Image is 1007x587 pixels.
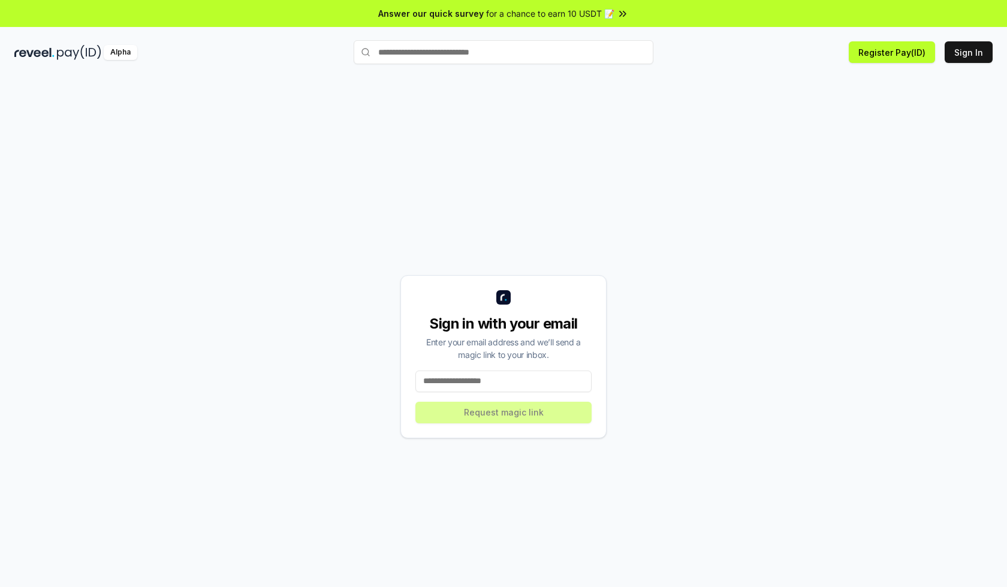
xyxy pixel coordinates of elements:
img: pay_id [57,45,101,60]
div: Alpha [104,45,137,60]
span: Answer our quick survey [378,7,484,20]
img: logo_small [496,290,511,305]
div: Sign in with your email [415,314,592,333]
div: Enter your email address and we’ll send a magic link to your inbox. [415,336,592,361]
img: reveel_dark [14,45,55,60]
button: Register Pay(ID) [849,41,935,63]
span: for a chance to earn 10 USDT 📝 [486,7,614,20]
button: Sign In [945,41,993,63]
